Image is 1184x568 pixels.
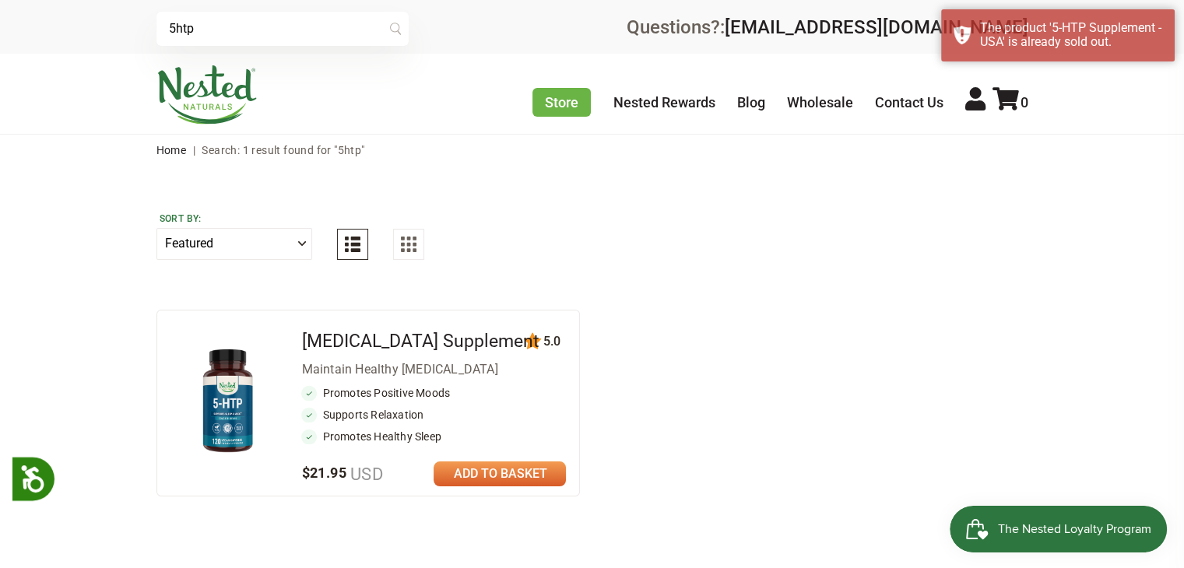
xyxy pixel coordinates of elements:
[182,342,273,461] img: 5-HTP Supplement
[301,385,566,401] li: Promotes Positive Moods
[787,94,853,110] a: Wholesale
[301,465,383,481] span: $21.95
[980,21,1163,50] div: The product '5-HTP Supplement - USA' is already sold out.
[301,429,566,444] li: Promotes Healthy Sleep
[613,94,715,110] a: Nested Rewards
[627,18,1028,37] div: Questions?:
[301,331,539,352] a: [MEDICAL_DATA] Supplement
[156,12,409,46] input: Try "Sleeping"
[301,360,566,379] div: Maintain Healthy [MEDICAL_DATA]
[1021,94,1028,110] span: 0
[156,144,187,156] a: Home
[346,465,383,484] span: USD
[532,88,591,117] a: Store
[160,212,309,225] label: Sort by:
[993,94,1028,110] a: 0
[401,237,416,252] img: Grid
[156,65,258,124] img: Nested Naturals
[189,144,199,156] span: |
[737,94,765,110] a: Blog
[301,407,566,422] li: Supports Relaxation
[345,237,360,252] img: List
[950,506,1168,552] iframe: Button to open loyalty program pop-up
[725,16,1028,38] a: [EMAIL_ADDRESS][DOMAIN_NAME]
[202,144,364,156] span: Search: 1 result found for "5htp"
[875,94,943,110] a: Contact Us
[156,135,1028,166] nav: breadcrumbs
